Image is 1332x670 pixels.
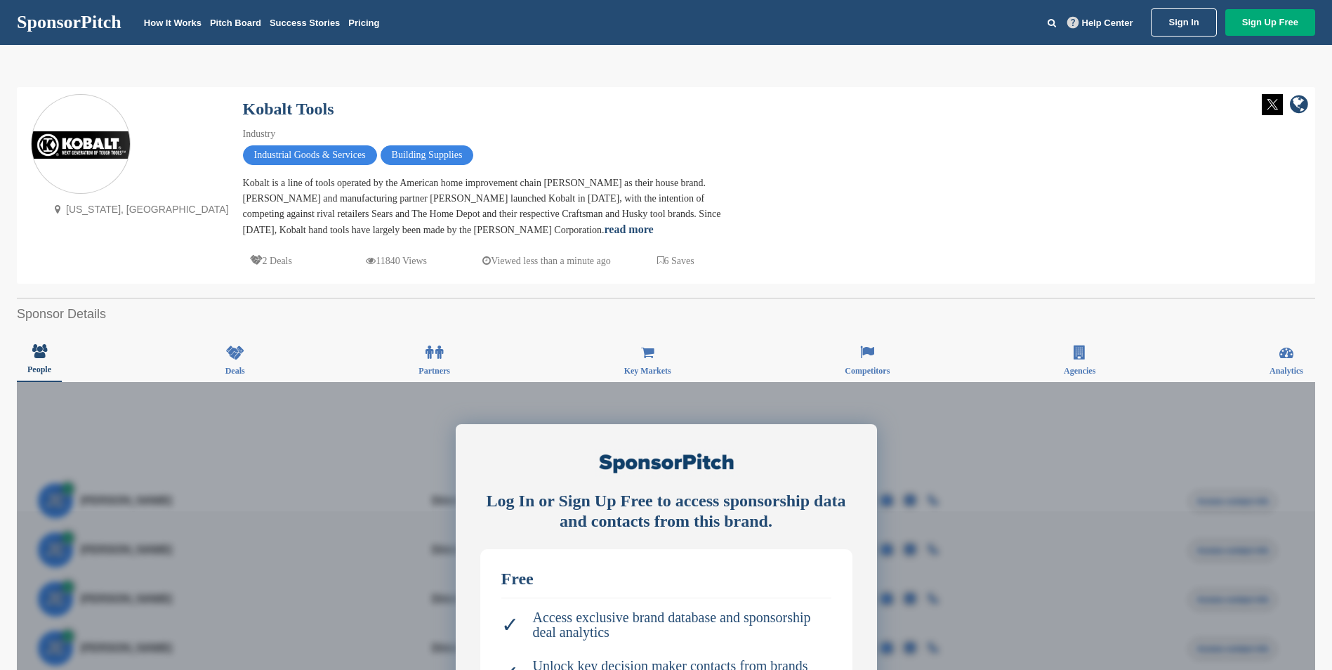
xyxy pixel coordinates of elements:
p: 2 Deals [250,252,292,270]
a: read more [604,223,653,235]
span: Competitors [845,367,890,375]
span: Key Markets [624,367,671,375]
img: Twitter white [1262,94,1283,115]
li: Access exclusive brand database and sponsorship deal analytics [501,603,831,647]
div: Free [501,570,831,587]
a: How It Works [144,18,202,28]
a: Success Stories [270,18,340,28]
a: Help Center [1064,15,1136,31]
span: Agencies [1064,367,1095,375]
span: Analytics [1270,367,1303,375]
span: People [27,365,51,374]
span: Deals [225,367,245,375]
h2: Sponsor Details [17,305,1315,324]
a: SponsorPitch [17,13,121,32]
a: Kobalt Tools [243,100,334,118]
span: Industrial Goods & Services [243,145,377,165]
p: [US_STATE], [GEOGRAPHIC_DATA] [48,201,229,218]
a: company link [1290,94,1308,117]
a: Pricing [348,18,379,28]
a: Sign In [1151,8,1216,37]
span: Partners [418,367,450,375]
p: Viewed less than a minute ago [482,252,611,270]
img: Sponsorpitch & Kobalt Tools [32,131,130,159]
span: ✓ [501,617,519,632]
span: Building Supplies [381,145,474,165]
div: Kobalt is a line of tools operated by the American home improvement chain [PERSON_NAME] as their ... [243,176,734,238]
a: Sign Up Free [1225,9,1315,36]
div: Log In or Sign Up Free to access sponsorship data and contacts from this brand. [480,491,852,532]
p: 6 Saves [657,252,694,270]
a: Pitch Board [210,18,261,28]
p: 11840 Views [366,252,427,270]
div: Industry [243,126,734,142]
